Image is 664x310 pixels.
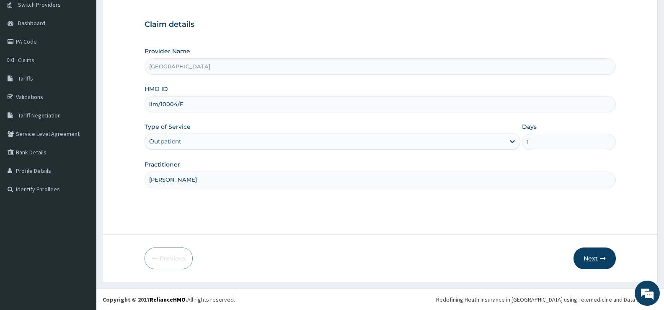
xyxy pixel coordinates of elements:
[44,47,141,58] div: Chat with us now
[96,289,664,310] footer: All rights reserved.
[103,296,187,303] strong: Copyright © 2017 .
[436,295,658,304] div: Redefining Heath Insurance in [GEOGRAPHIC_DATA] using Telemedicine and Data Science!
[18,112,61,119] span: Tariff Negotiation
[18,19,45,27] span: Dashboard
[145,172,616,188] input: Enter Name
[145,47,190,55] label: Provider Name
[574,247,616,269] button: Next
[145,96,616,112] input: Enter HMO ID
[4,214,160,244] textarea: Type your message and hit 'Enter'
[49,98,116,183] span: We're online!
[18,75,33,82] span: Tariffs
[18,1,61,8] span: Switch Providers
[137,4,158,24] div: Minimize live chat window
[150,296,186,303] a: RelianceHMO
[149,137,181,146] div: Outpatient
[145,247,193,269] button: Previous
[16,42,34,63] img: d_794563401_company_1708531726252_794563401
[145,85,168,93] label: HMO ID
[18,56,34,64] span: Claims
[145,20,616,29] h3: Claim details
[145,122,191,131] label: Type of Service
[522,122,537,131] label: Days
[145,160,180,169] label: Practitioner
